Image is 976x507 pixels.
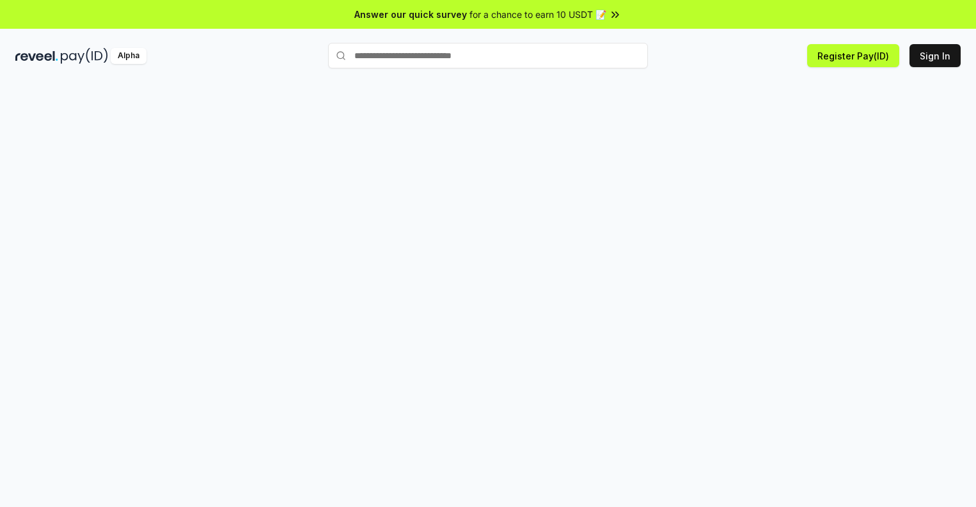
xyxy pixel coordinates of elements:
[61,48,108,64] img: pay_id
[469,8,606,21] span: for a chance to earn 10 USDT 📝
[354,8,467,21] span: Answer our quick survey
[909,44,961,67] button: Sign In
[111,48,146,64] div: Alpha
[15,48,58,64] img: reveel_dark
[807,44,899,67] button: Register Pay(ID)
